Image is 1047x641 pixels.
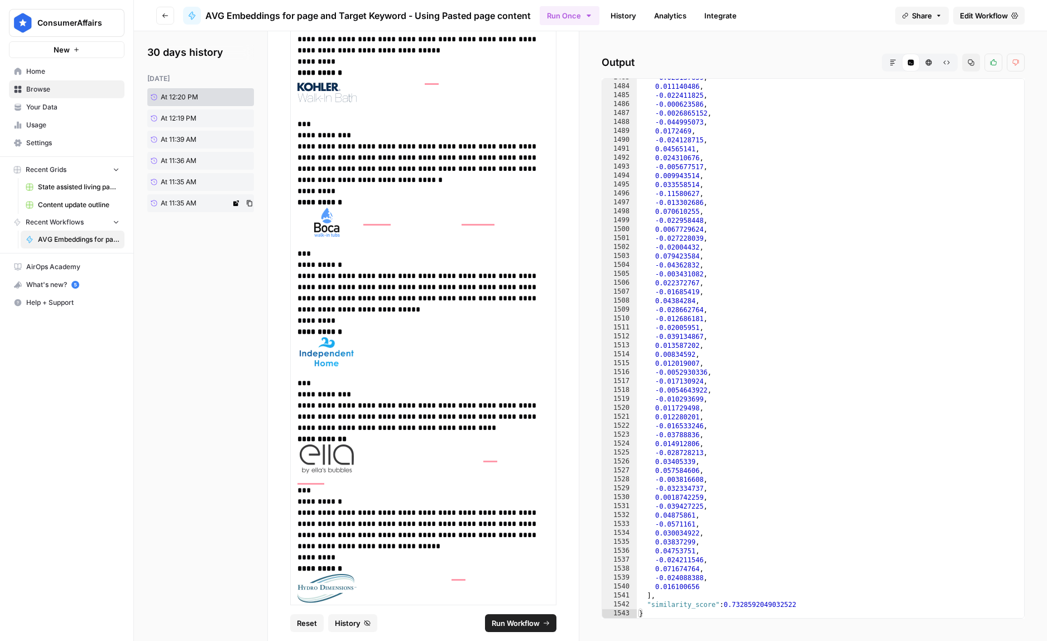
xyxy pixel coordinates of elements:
div: 1489 [602,127,637,136]
div: 1490 [602,136,637,145]
div: 1500 [602,225,637,234]
span: Share [912,10,932,21]
span: Reset [297,618,317,629]
div: 1495 [602,180,637,189]
div: 1486 [602,100,637,109]
span: Recent Workflows [26,217,84,227]
span: Settings [26,138,119,148]
button: Share [895,7,949,25]
span: Edit Workflow [960,10,1008,21]
span: At 12:20 PM [161,92,198,102]
div: 1541 [602,591,637,600]
a: Usage [9,116,124,134]
button: Recent Workflows [9,214,124,231]
div: 1526 [602,457,637,466]
div: 1522 [602,422,637,430]
a: Content update outline [21,196,124,214]
a: Your Data [9,98,124,116]
div: 1543 [602,609,637,618]
div: 1528 [602,475,637,484]
div: 1535 [602,538,637,547]
button: Reset [290,614,324,632]
div: 1507 [602,288,637,296]
a: Edit Workflow [953,7,1025,25]
a: Analytics [647,7,693,25]
a: At 12:20 PM [147,88,230,106]
div: 1510 [602,314,637,323]
div: 1530 [602,493,637,502]
span: Usage [26,120,119,130]
a: Browse [9,80,124,98]
span: Run Workflow [492,618,540,629]
span: At 12:19 PM [161,113,196,123]
span: AirOps Academy [26,262,119,272]
span: Help + Support [26,298,119,308]
span: Content update outline [38,200,119,210]
span: AVG Embeddings for page and Target Keyword - Using Pasted page content [205,9,531,22]
div: 1529 [602,484,637,493]
div: 1505 [602,270,637,279]
div: 1509 [602,305,637,314]
div: 1533 [602,520,637,529]
a: 5 [71,281,79,289]
a: AirOps Academy [9,258,124,276]
div: 1484 [602,82,637,91]
a: At 11:35 AM [147,194,230,212]
h2: Output [602,54,1025,71]
span: At 11:36 AM [161,156,196,166]
h2: 30 days history [147,45,254,60]
div: 1498 [602,207,637,216]
div: 1542 [602,600,637,609]
div: 1516 [602,368,637,377]
a: At 12:19 PM [147,109,230,127]
div: 1539 [602,573,637,582]
div: 1512 [602,332,637,341]
span: Browse [26,84,119,94]
div: 1514 [602,350,637,359]
span: State assisted living pages [38,182,119,192]
button: Help + Support [9,294,124,312]
span: At 11:35 AM [161,177,196,187]
span: AVG Embeddings for page and Target Keyword - Using Pasted page content [38,235,119,245]
div: 1531 [602,502,637,511]
span: Recent Grids [26,165,66,175]
a: State assisted living pages [21,178,124,196]
a: Integrate [698,7,743,25]
div: 1488 [602,118,637,127]
span: Your Data [26,102,119,112]
div: 1532 [602,511,637,520]
span: At 11:35 AM [161,198,196,208]
div: 1523 [602,430,637,439]
button: New [9,41,124,58]
a: Home [9,63,124,80]
div: 1504 [602,261,637,270]
div: 1518 [602,386,637,395]
div: 1502 [602,243,637,252]
a: At 11:36 AM [147,152,230,170]
div: 1487 [602,109,637,118]
div: 1517 [602,377,637,386]
button: Workspace: ConsumerAffairs [9,9,124,37]
a: History [604,7,643,25]
div: 1508 [602,296,637,305]
span: History [335,618,361,629]
div: 1534 [602,529,637,538]
button: Run Workflow [485,614,556,632]
span: New [54,44,70,55]
a: AVG Embeddings for page and Target Keyword - Using Pasted page content [21,231,124,248]
div: 1493 [602,162,637,171]
div: 1491 [602,145,637,154]
div: 1492 [602,154,637,162]
div: 1524 [602,439,637,448]
a: Settings [9,134,124,152]
img: ConsumerAffairs Logo [13,13,33,33]
div: 1485 [602,91,637,100]
div: What's new? [9,276,124,293]
div: 1497 [602,198,637,207]
span: At 11:39 AM [161,135,196,145]
span: ConsumerAffairs [37,17,105,28]
div: 1503 [602,252,637,261]
div: 1515 [602,359,637,368]
div: 1501 [602,234,637,243]
div: 1538 [602,565,637,573]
